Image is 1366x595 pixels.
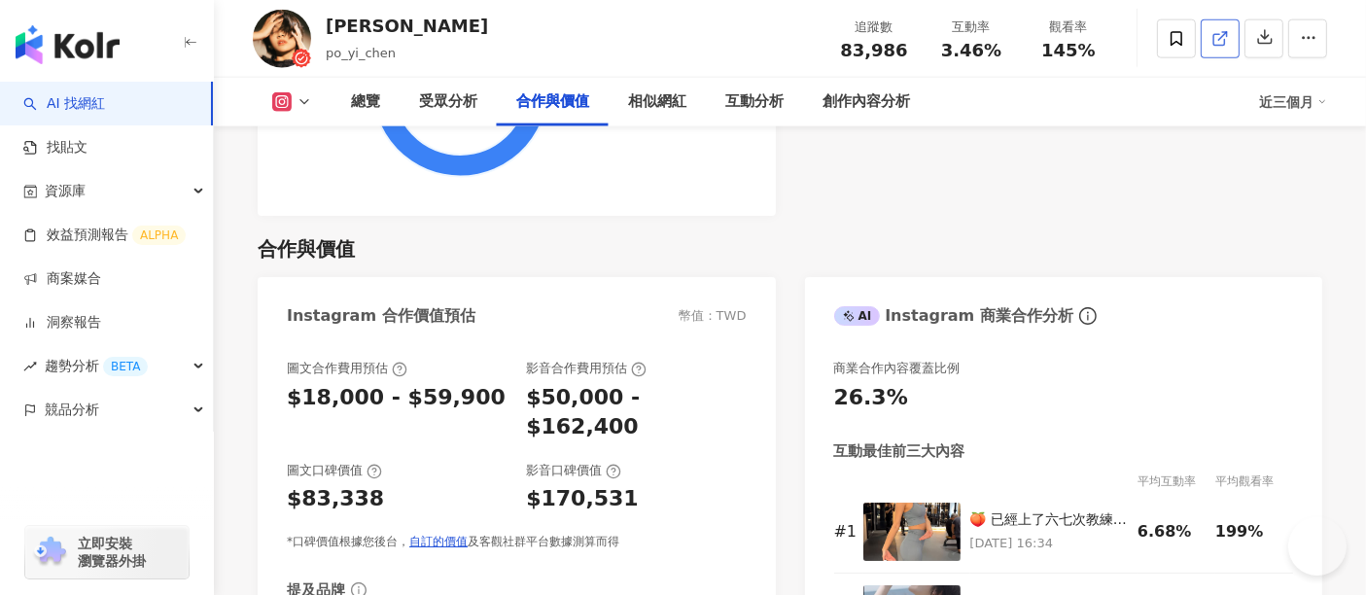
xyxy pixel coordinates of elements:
div: [PERSON_NAME] [326,14,488,38]
div: 影音合作費用預估 [526,360,647,377]
div: 追蹤數 [837,17,911,37]
a: 商案媒合 [23,269,101,289]
div: BETA [103,357,148,376]
div: 觀看率 [1032,17,1105,37]
div: $170,531 [526,484,639,514]
span: 83,986 [840,40,907,60]
span: 競品分析 [45,388,99,432]
div: 🍑 已經上了六七次教練課了，對重訓越來越有概念，體態也越來越好了！ 教練會按照需求幫我量身打造課程，每一塊肌肉都是經過規劃，非常有系統的訓練。 每次上課回去都會酸痛一週，走樓梯都會邊走邊罵，回家... [970,510,1129,530]
div: 幣值：TWD [679,307,747,325]
span: 3.46% [941,41,1001,60]
a: 找貼文 [23,138,88,157]
span: 145% [1041,41,1096,60]
div: $18,000 - $59,900 [287,383,506,413]
div: 圖文口碑價值 [287,462,382,479]
img: KOL Avatar [253,10,311,68]
div: 26.3% [834,383,908,413]
a: 效益預測報告ALPHA [23,226,186,245]
a: 洞察報告 [23,313,101,332]
span: 資源庫 [45,169,86,213]
div: 6.68% [1138,521,1206,542]
div: 互動率 [934,17,1008,37]
div: $50,000 - $162,400 [526,383,746,443]
div: 圖文合作費用預估 [287,360,407,377]
div: 平均觀看率 [1215,472,1293,491]
div: 合作與價值 [258,235,355,262]
iframe: Help Scout Beacon - Open [1288,517,1347,576]
div: 互動最佳前三大內容 [834,441,965,462]
div: 近三個月 [1259,87,1327,118]
img: 🍑 已經上了六七次教練課了，對重訓越來越有概念，體態也越來越好了！ 教練會按照需求幫我量身打造課程，每一塊肌肉都是經過規劃，非常有系統的訓練。 每次上課回去都會酸痛一週，走樓梯都會邊走邊罵，回家... [863,503,961,561]
div: 互動分析 [725,90,784,114]
div: *口碑價值根據您後台， 及客觀社群平台數據測算而得 [287,534,747,550]
img: chrome extension [31,537,69,568]
div: 199% [1215,521,1283,542]
span: po_yi_chen [326,46,396,60]
div: Instagram 商業合作分析 [834,305,1073,327]
a: 自訂的價值 [409,535,468,548]
span: 趨勢分析 [45,344,148,388]
div: 平均互動率 [1138,472,1215,491]
div: AI [834,306,881,326]
span: rise [23,360,37,373]
div: Instagram 合作價值預估 [287,305,475,327]
div: $83,338 [287,484,384,514]
a: chrome extension立即安裝 瀏覽器外掛 [25,526,189,578]
div: # 1 [834,521,854,542]
div: 總覽 [351,90,380,114]
span: 立即安裝 瀏覽器外掛 [78,535,146,570]
div: 合作與價值 [516,90,589,114]
img: logo [16,25,120,64]
p: [DATE] 16:34 [970,533,1129,554]
div: 受眾分析 [419,90,477,114]
div: 商業合作內容覆蓋比例 [834,360,961,377]
a: searchAI 找網紅 [23,94,105,114]
span: info-circle [1076,304,1100,328]
div: 相似網紅 [628,90,686,114]
div: 影音口碑價值 [526,462,621,479]
div: 創作內容分析 [823,90,910,114]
